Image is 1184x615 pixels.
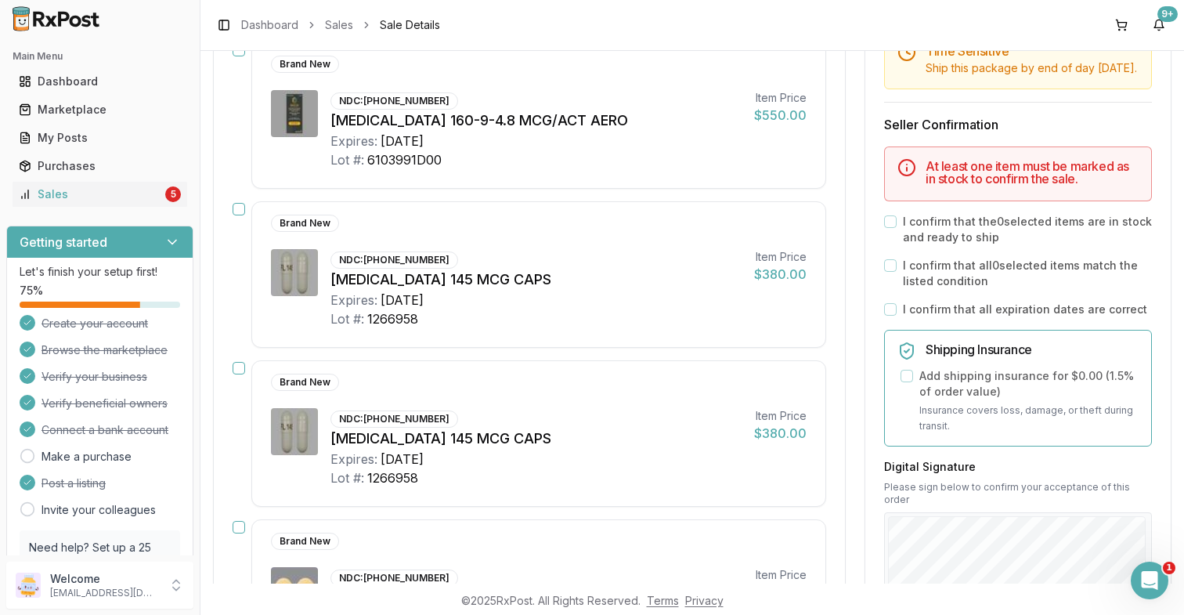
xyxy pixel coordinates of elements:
[19,74,181,89] div: Dashboard
[6,154,193,179] button: Purchases
[754,265,807,284] div: $380.00
[1146,13,1171,38] button: 9+
[42,316,148,331] span: Create your account
[381,132,424,150] div: [DATE]
[271,56,339,73] div: Brand New
[6,6,106,31] img: RxPost Logo
[367,309,418,328] div: 1266958
[271,567,318,614] img: Rexulti 1 MG TABS
[13,124,187,152] a: My Posts
[754,424,807,443] div: $380.00
[381,291,424,309] div: [DATE]
[19,130,181,146] div: My Posts
[6,182,193,207] button: Sales5
[325,17,353,33] a: Sales
[42,422,168,438] span: Connect a bank account
[330,411,458,428] div: NDC: [PHONE_NUMBER]
[754,90,807,106] div: Item Price
[330,570,458,587] div: NDC: [PHONE_NUMBER]
[42,396,168,411] span: Verify beneficial owners
[271,215,339,232] div: Brand New
[903,258,1152,289] label: I confirm that all 0 selected items match the listed condition
[754,106,807,125] div: $550.00
[42,369,147,385] span: Verify your business
[42,449,132,465] a: Make a purchase
[884,481,1152,506] p: Please sign below to confirm your acceptance of this order
[685,594,724,607] a: Privacy
[6,69,193,94] button: Dashboard
[330,291,377,309] div: Expires:
[330,251,458,269] div: NDC: [PHONE_NUMBER]
[1157,6,1178,22] div: 9+
[50,587,159,599] p: [EMAIL_ADDRESS][DOMAIN_NAME]
[271,90,318,137] img: Breztri Aerosphere 160-9-4.8 MCG/ACT AERO
[20,233,107,251] h3: Getting started
[42,342,168,358] span: Browse the marketplace
[20,264,180,280] p: Let's finish your setup first!
[647,594,679,607] a: Terms
[884,115,1152,134] h3: Seller Confirmation
[330,132,377,150] div: Expires:
[754,408,807,424] div: Item Price
[19,186,162,202] div: Sales
[919,368,1139,400] label: Add shipping insurance for $0.00 ( 1.5 % of order value)
[367,468,418,487] div: 1266958
[1131,562,1168,599] iframe: Intercom live chat
[926,160,1139,185] h5: At least one item must be marked as in stock to confirm the sale.
[330,150,364,169] div: Lot #:
[19,102,181,118] div: Marketplace
[42,502,156,518] a: Invite your colleagues
[745,583,807,602] div: $1,220.00
[165,186,181,202] div: 5
[6,97,193,122] button: Marketplace
[6,125,193,150] button: My Posts
[13,96,187,124] a: Marketplace
[19,158,181,174] div: Purchases
[330,269,742,291] div: [MEDICAL_DATA] 145 MCG CAPS
[745,567,807,583] div: Item Price
[381,450,424,468] div: [DATE]
[919,403,1139,433] p: Insurance covers loss, damage, or theft during transit.
[903,214,1152,245] label: I confirm that the 0 selected items are in stock and ready to ship
[330,309,364,328] div: Lot #:
[380,17,440,33] span: Sale Details
[367,150,442,169] div: 6103991D00
[241,17,298,33] a: Dashboard
[330,450,377,468] div: Expires:
[13,180,187,208] a: Sales5
[271,533,339,550] div: Brand New
[271,249,318,296] img: Linzess 145 MCG CAPS
[330,110,742,132] div: [MEDICAL_DATA] 160-9-4.8 MCG/ACT AERO
[884,459,1152,475] h3: Digital Signature
[926,45,1139,57] h5: Time Sensitive
[754,249,807,265] div: Item Price
[13,50,187,63] h2: Main Menu
[903,302,1147,317] label: I confirm that all expiration dates are correct
[330,468,364,487] div: Lot #:
[42,476,106,491] span: Post a listing
[241,17,440,33] nav: breadcrumb
[926,343,1139,356] h5: Shipping Insurance
[16,573,41,598] img: User avatar
[50,571,159,587] p: Welcome
[1163,562,1175,574] span: 1
[330,428,742,450] div: [MEDICAL_DATA] 145 MCG CAPS
[271,408,318,455] img: Linzess 145 MCG CAPS
[29,540,171,587] p: Need help? Set up a 25 minute call with our team to set up.
[271,374,339,391] div: Brand New
[20,283,43,298] span: 75 %
[330,92,458,110] div: NDC: [PHONE_NUMBER]
[13,152,187,180] a: Purchases
[13,67,187,96] a: Dashboard
[926,61,1137,74] span: Ship this package by end of day [DATE] .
